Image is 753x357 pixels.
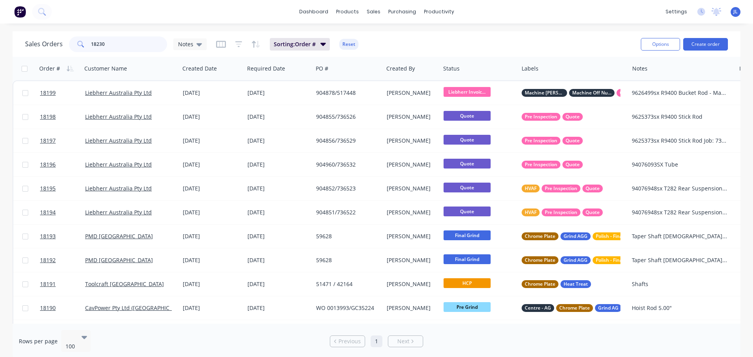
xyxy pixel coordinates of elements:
[295,6,332,18] a: dashboard
[85,280,164,288] a: Toolcraft [GEOGRAPHIC_DATA]
[387,113,435,121] div: [PERSON_NAME]
[525,208,537,216] span: HVAF
[387,137,435,145] div: [PERSON_NAME]
[525,232,555,240] span: Chrome Plate
[19,337,58,345] span: Rows per page
[632,304,727,312] div: Hoist Rod 5.00"
[178,40,193,48] span: Notes
[85,232,153,240] a: PMD [GEOGRAPHIC_DATA]
[40,201,85,224] a: 18194
[40,105,85,129] a: 18198
[339,39,358,50] button: Reset
[522,208,603,216] button: HVAFPre InspectionQuote
[444,302,491,312] span: Pre Grind
[564,232,587,240] span: Grind AGG
[522,113,583,121] button: Pre InspectionQuote
[444,278,491,288] span: HCP
[545,208,577,216] span: Pre Inspection
[183,161,241,169] div: [DATE]
[316,113,377,121] div: 904855/736526
[632,256,727,264] div: Taper Shaft [DEMOGRAPHIC_DATA] 47mm
[632,280,727,288] div: Shafts
[444,207,491,216] span: Quote
[274,40,316,48] span: Sorting: Order #
[40,304,56,312] span: 18190
[387,208,435,216] div: [PERSON_NAME]
[85,89,152,96] a: Liebherr Australia Pty Ltd
[316,89,377,97] div: 904878/517448
[632,89,727,97] div: 9626499sx R9400 Bucket Rod - Machine Off Nut/Piston
[183,113,241,121] div: [DATE]
[733,8,738,15] span: JL
[545,185,577,192] span: Pre Inspection
[572,89,611,97] span: Machine Off Nut/Piston
[620,89,634,97] span: Quote
[522,256,627,264] button: Chrome PlateGrind AGGPolish - Final
[387,89,435,97] div: [PERSON_NAME]
[40,256,56,264] span: 18192
[247,137,310,145] div: [DATE]
[632,232,727,240] div: Taper Shaft [DEMOGRAPHIC_DATA] 47mm
[632,65,648,72] div: Notes
[316,232,377,240] div: 59628
[632,185,727,192] div: 94076948sx T282 Rear Suspension Rod
[183,280,241,288] div: [DATE]
[525,89,564,97] span: Machine [PERSON_NAME]
[247,232,310,240] div: [DATE]
[85,208,152,216] a: Liebherr Australia Pty Ltd
[632,161,727,169] div: 94076093SX Tube
[522,65,538,72] div: Labels
[387,280,435,288] div: [PERSON_NAME]
[247,208,310,216] div: [DATE]
[40,129,85,152] a: 18197
[598,304,618,312] span: Grind AG
[40,272,85,296] a: 18191
[40,320,85,344] a: 18189
[525,113,557,121] span: Pre Inspection
[247,304,310,312] div: [DATE]
[444,159,491,169] span: Quote
[40,137,56,145] span: 18197
[40,280,56,288] span: 18191
[65,343,76,350] div: 100
[525,137,557,145] span: Pre Inspection
[444,230,491,240] span: Final Grind
[316,161,377,169] div: 904960/736532
[247,89,310,97] div: [DATE]
[316,304,377,312] div: WO 0013993/GC35224
[247,65,285,72] div: Required Date
[183,89,241,97] div: [DATE]
[387,256,435,264] div: [PERSON_NAME]
[525,185,537,192] span: HVAF
[444,87,491,97] span: Liebherr Invoic...
[397,337,409,345] span: Next
[632,113,727,121] div: 9625373sx R9400 Stick Rod
[183,304,241,312] div: [DATE]
[525,280,555,288] span: Chrome Plate
[247,185,310,192] div: [DATE]
[522,161,583,169] button: Pre InspectionQuote
[444,111,491,121] span: Quote
[566,113,580,121] span: Quote
[247,113,310,121] div: [DATE]
[182,65,217,72] div: Created Date
[522,232,627,240] button: Chrome PlateGrind AGGPolish - Final
[386,65,415,72] div: Created By
[522,89,637,97] button: Machine [PERSON_NAME]Machine Off Nut/PistonQuote
[40,161,56,169] span: 18196
[586,185,600,192] span: Quote
[525,304,551,312] span: Centre - AG
[443,65,460,72] div: Status
[84,65,127,72] div: Customer Name
[40,81,85,105] a: 18199
[316,65,328,72] div: PO #
[596,232,624,240] span: Polish - Final
[387,232,435,240] div: [PERSON_NAME]
[183,208,241,216] div: [DATE]
[387,185,435,192] div: [PERSON_NAME]
[40,296,85,320] a: 18190
[40,208,56,216] span: 18194
[387,304,435,312] div: [PERSON_NAME]
[316,185,377,192] div: 904852/736523
[525,161,557,169] span: Pre Inspection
